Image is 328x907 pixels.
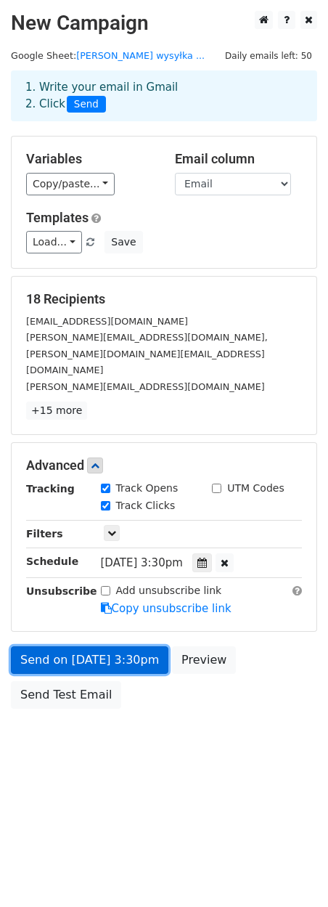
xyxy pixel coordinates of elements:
a: Templates [26,210,89,225]
strong: Unsubscribe [26,585,97,597]
span: Daily emails left: 50 [220,48,317,64]
strong: Filters [26,528,63,540]
small: [PERSON_NAME][EMAIL_ADDRESS][DOMAIN_NAME] [26,381,265,392]
strong: Schedule [26,556,78,567]
a: Send on [DATE] 3:30pm [11,646,168,674]
div: 1. Write your email in Gmail 2. Click [15,79,313,113]
button: Save [104,231,142,253]
a: Send Test Email [11,681,121,709]
label: Track Opens [116,481,179,496]
a: Load... [26,231,82,253]
iframe: Chat Widget [255,837,328,907]
label: UTM Codes [227,481,284,496]
a: Preview [172,646,236,674]
small: Google Sheet: [11,50,205,61]
label: Track Clicks [116,498,176,513]
a: Copy/paste... [26,173,115,195]
small: [PERSON_NAME][EMAIL_ADDRESS][DOMAIN_NAME], [PERSON_NAME][DOMAIN_NAME][EMAIL_ADDRESS][DOMAIN_NAME] [26,332,268,375]
h5: 18 Recipients [26,291,302,307]
a: [PERSON_NAME] wysyłka ... [76,50,205,61]
a: +15 more [26,402,87,420]
div: Widżet czatu [255,837,328,907]
span: Send [67,96,106,113]
strong: Tracking [26,483,75,495]
label: Add unsubscribe link [116,583,222,598]
h5: Variables [26,151,153,167]
span: [DATE] 3:30pm [101,556,183,569]
a: Daily emails left: 50 [220,50,317,61]
h5: Advanced [26,457,302,473]
h5: Email column [175,151,302,167]
small: [EMAIL_ADDRESS][DOMAIN_NAME] [26,316,188,327]
h2: New Campaign [11,11,317,36]
a: Copy unsubscribe link [101,602,231,615]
